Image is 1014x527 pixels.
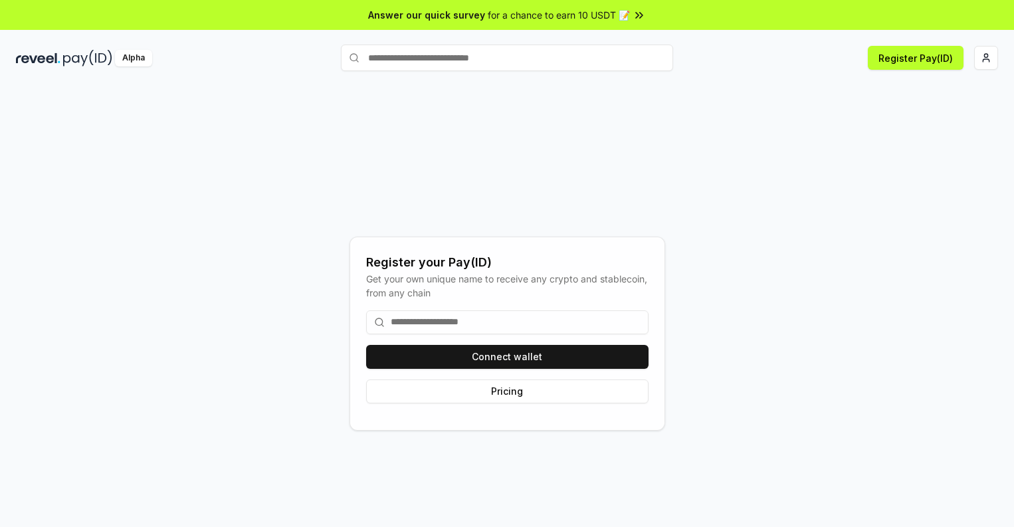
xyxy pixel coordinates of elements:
div: Register your Pay(ID) [366,253,649,272]
img: reveel_dark [16,50,60,66]
div: Get your own unique name to receive any crypto and stablecoin, from any chain [366,272,649,300]
button: Connect wallet [366,345,649,369]
button: Pricing [366,379,649,403]
span: for a chance to earn 10 USDT 📝 [488,8,630,22]
button: Register Pay(ID) [868,46,963,70]
span: Answer our quick survey [368,8,485,22]
div: Alpha [115,50,152,66]
img: pay_id [63,50,112,66]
